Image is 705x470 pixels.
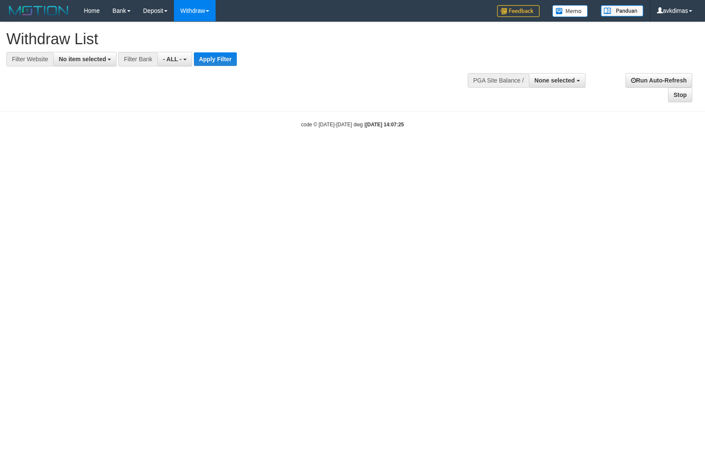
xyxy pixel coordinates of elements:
[59,56,106,63] span: No item selected
[194,52,237,66] button: Apply Filter
[534,77,575,84] span: None selected
[625,73,692,88] a: Run Auto-Refresh
[468,73,529,88] div: PGA Site Balance /
[6,52,53,66] div: Filter Website
[529,73,586,88] button: None selected
[552,5,588,17] img: Button%20Memo.svg
[668,88,692,102] a: Stop
[157,52,192,66] button: - ALL -
[53,52,117,66] button: No item selected
[163,56,182,63] span: - ALL -
[601,5,643,17] img: panduan.png
[6,4,71,17] img: MOTION_logo.png
[497,5,540,17] img: Feedback.jpg
[301,122,404,128] small: code © [DATE]-[DATE] dwg |
[118,52,157,66] div: Filter Bank
[6,31,461,48] h1: Withdraw List
[366,122,404,128] strong: [DATE] 14:07:25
